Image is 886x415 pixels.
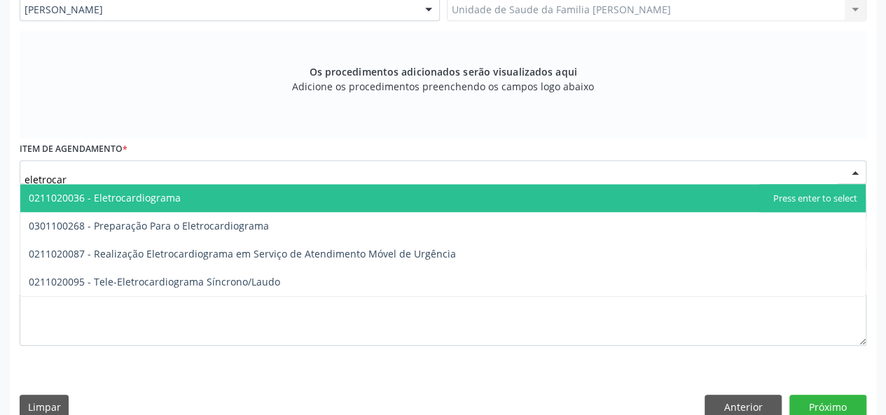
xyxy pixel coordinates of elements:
span: 0301100268 - Preparação Para o Eletrocardiograma [29,219,269,232]
span: Os procedimentos adicionados serão visualizados aqui [309,64,576,79]
span: 0211020087 - Realização Eletrocardiograma em Serviço de Atendimento Móvel de Urgência [29,247,456,260]
span: 0211020036 - Eletrocardiograma [29,191,181,204]
input: Buscar por procedimento [25,165,838,193]
span: 0211020095 - Tele-Eletrocardiograma Síncrono/Laudo [29,275,280,288]
span: [PERSON_NAME] [25,3,411,17]
label: Item de agendamento [20,139,127,160]
span: Adicione os procedimentos preenchendo os campos logo abaixo [292,79,594,94]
